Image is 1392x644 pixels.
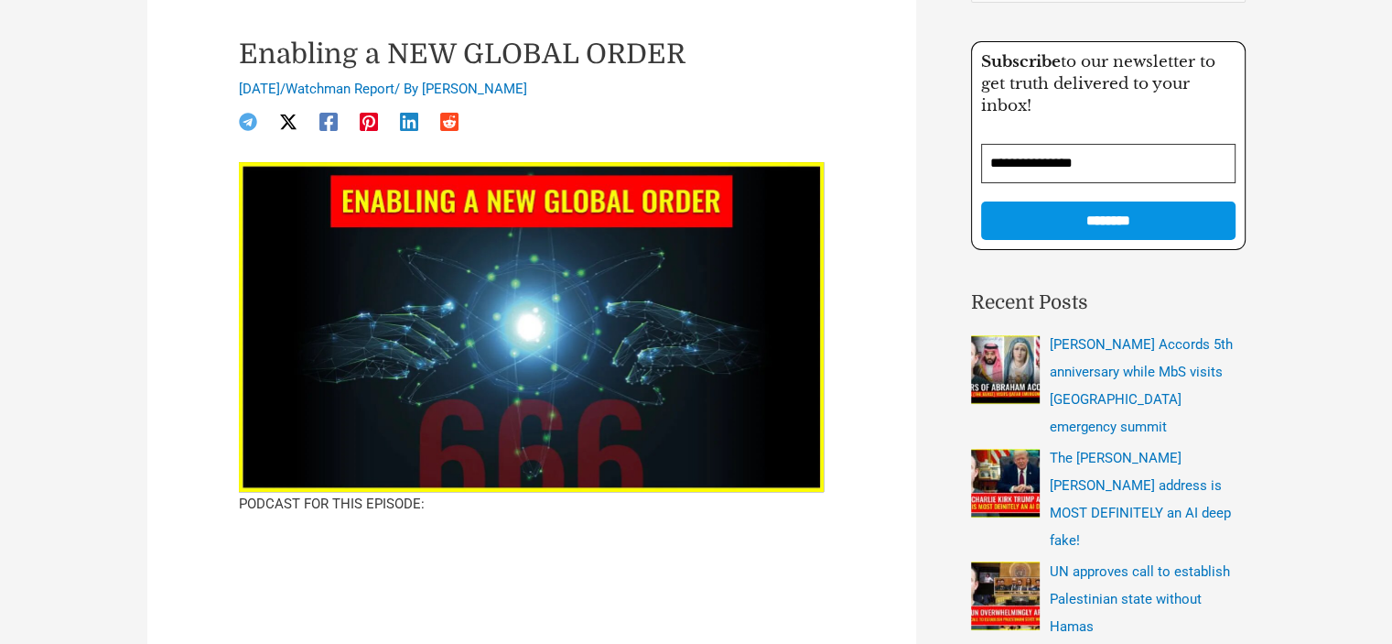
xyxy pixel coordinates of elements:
input: Email Address * [981,144,1236,183]
div: / / By [239,80,825,100]
span: to our newsletter to get truth delivered to your inbox! [981,52,1215,115]
a: [PERSON_NAME] Accords 5th anniversary while MbS visits [GEOGRAPHIC_DATA] emergency summit [1050,336,1233,435]
a: Reddit [440,113,459,131]
a: Telegram [239,113,257,131]
a: Facebook [319,113,338,131]
h2: Recent Posts [971,289,1246,318]
a: The [PERSON_NAME] [PERSON_NAME] address is MOST DEFINITELY an AI deep fake! [1050,450,1231,549]
a: Linkedin [400,113,418,131]
a: Watchman Report [286,81,394,97]
a: Pinterest [360,113,378,131]
h1: Enabling a NEW GLOBAL ORDER [239,38,825,71]
strong: Subscribe [981,52,1061,71]
span: [DATE] [239,81,280,97]
a: [PERSON_NAME] [422,81,527,97]
p: PODCAST FOR THIS EPISODE: [239,492,825,518]
a: Twitter / X [279,113,297,131]
a: UN approves call to establish Palestinian state without Hamas [1050,563,1230,635]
